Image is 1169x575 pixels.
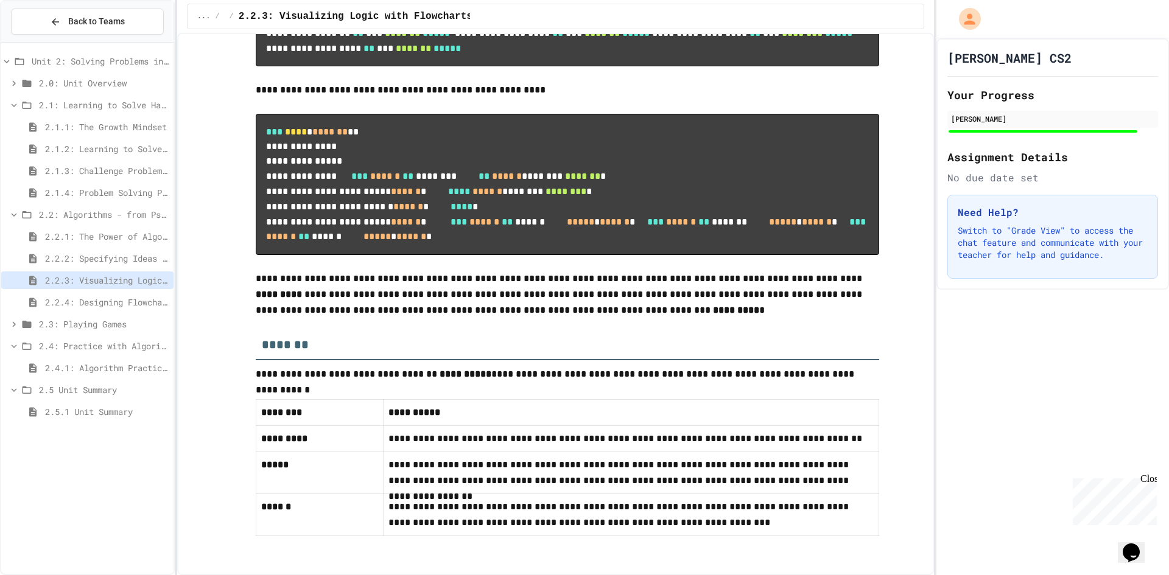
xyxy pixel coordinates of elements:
div: [PERSON_NAME] [951,113,1154,124]
h2: Assignment Details [947,148,1158,166]
iframe: chat widget [1118,526,1157,563]
h1: [PERSON_NAME] CS2 [947,49,1072,66]
span: Unit 2: Solving Problems in Computer Science [32,55,169,68]
span: 2.3: Playing Games [39,318,169,330]
span: 2.1.1: The Growth Mindset [45,120,169,133]
span: / [230,12,234,21]
span: 2.2.3: Visualizing Logic with Flowcharts [45,274,169,287]
button: Back to Teams [11,9,164,35]
span: / [215,12,219,21]
span: 2.1.2: Learning to Solve Hard Problems [45,142,169,155]
span: 2.2.3: Visualizing Logic with Flowcharts [239,9,472,24]
span: 2.4: Practice with Algorithms [39,340,169,352]
span: 2.2.2: Specifying Ideas with Pseudocode [45,252,169,265]
span: 2.0: Unit Overview [39,77,169,89]
span: 2.1.3: Challenge Problem - The Bridge [45,164,169,177]
span: 2.5 Unit Summary [39,383,169,396]
h3: Need Help? [958,205,1148,220]
span: 2.2: Algorithms - from Pseudocode to Flowcharts [39,208,169,221]
div: No due date set [947,170,1158,185]
h2: Your Progress [947,86,1158,103]
span: ... [197,12,211,21]
span: 2.5.1 Unit Summary [45,405,169,418]
div: Chat with us now!Close [5,5,84,77]
span: 2.2.4: Designing Flowcharts [45,296,169,308]
span: 2.1.4: Problem Solving Practice [45,186,169,199]
span: 2.4.1: Algorithm Practice Exercises [45,361,169,374]
span: 2.2.1: The Power of Algorithms [45,230,169,243]
div: My Account [946,5,984,33]
p: Switch to "Grade View" to access the chat feature and communicate with your teacher for help and ... [958,225,1148,261]
iframe: chat widget [1068,473,1157,525]
span: 2.1: Learning to Solve Hard Problems [39,99,169,111]
span: Back to Teams [68,15,125,28]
